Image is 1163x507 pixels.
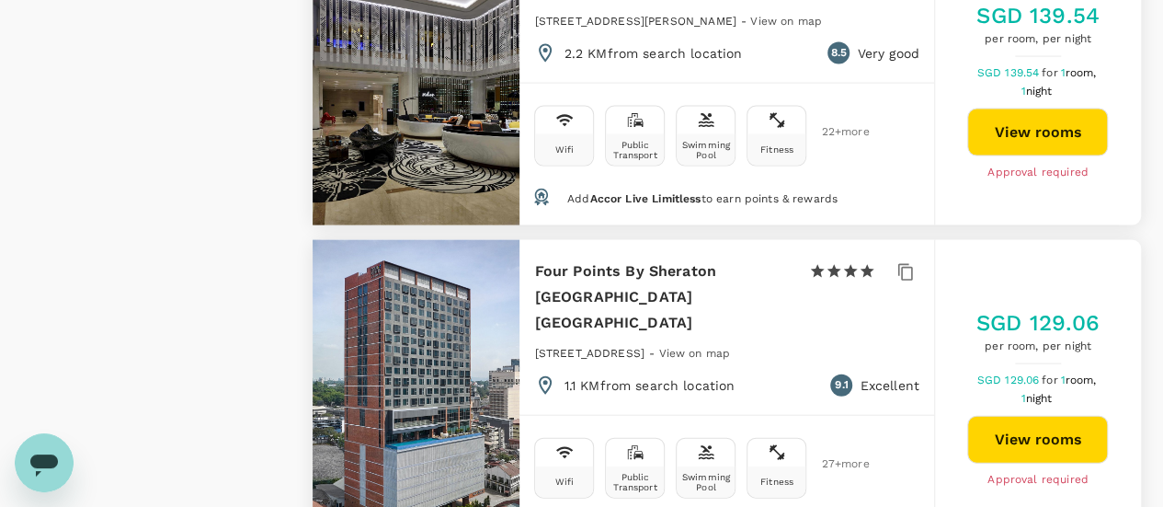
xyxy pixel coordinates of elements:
[589,192,701,205] span: Accor Live Limitless
[976,1,1100,30] h5: SGD 139.54
[741,15,750,28] span: -
[567,192,838,205] span: Add to earn points & rewards
[1066,374,1097,386] span: room,
[1026,392,1053,405] span: night
[821,126,849,138] span: 22 + more
[750,15,822,28] span: View on map
[1020,85,1055,98] span: 1
[555,144,575,155] div: Wifi
[658,347,730,360] span: View on map
[976,30,1100,49] span: per room, per night
[860,376,918,395] p: Excellent
[835,376,848,395] span: 9.1
[857,44,918,63] p: Very good
[967,416,1108,464] button: View rooms
[1060,66,1099,79] span: 1
[610,472,660,492] div: Public Transport
[534,259,793,336] h6: Four Points By Sheraton [GEOGRAPHIC_DATA] [GEOGRAPHIC_DATA]
[534,347,644,360] span: [STREET_ADDRESS]
[821,458,849,470] span: 27 + more
[1042,374,1060,386] span: for
[534,15,735,28] span: [STREET_ADDRESS][PERSON_NAME]
[564,44,742,63] p: 2.2 KM from search location
[564,376,735,395] p: 1.1 KM from search location
[15,433,74,492] iframe: Button to launch messaging window
[1060,374,1099,386] span: 1
[1020,392,1055,405] span: 1
[1042,66,1060,79] span: for
[760,144,793,155] div: Fitness
[760,477,793,487] div: Fitness
[987,471,1089,490] span: Approval required
[976,338,1100,356] span: per room, per night
[976,308,1100,338] h5: SGD 129.06
[680,140,731,160] div: Swimming Pool
[555,477,575,487] div: Wifi
[658,345,730,360] a: View on map
[967,109,1108,156] button: View rooms
[680,472,731,492] div: Swimming Pool
[649,347,658,360] span: -
[1026,85,1053,98] span: night
[831,44,847,63] span: 8.5
[1066,66,1097,79] span: room,
[976,66,1042,79] span: SGD 139.54
[987,164,1089,182] span: Approval required
[750,13,822,28] a: View on map
[610,140,660,160] div: Public Transport
[976,374,1042,386] span: SGD 129.06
